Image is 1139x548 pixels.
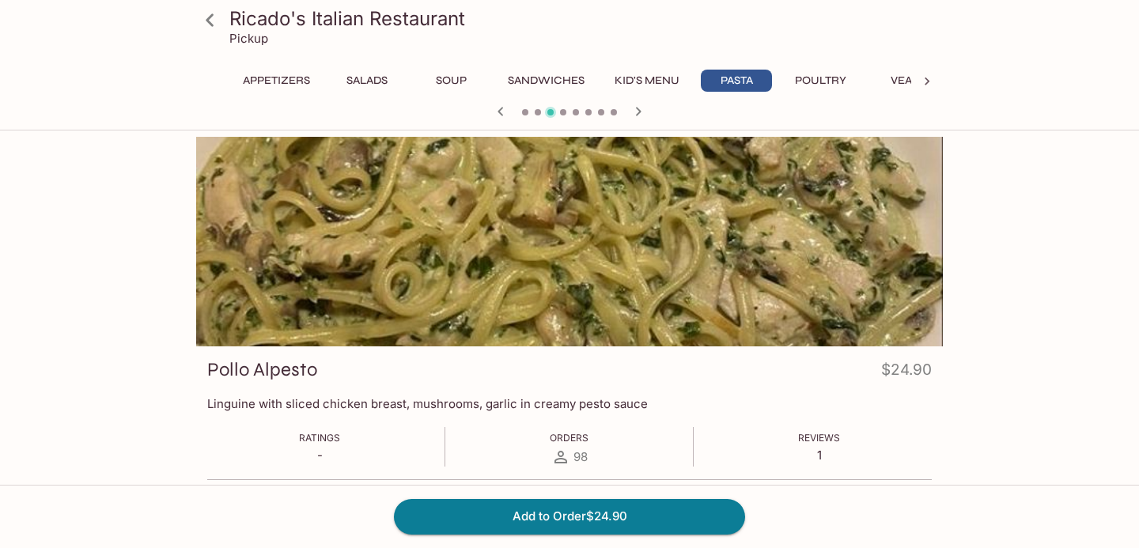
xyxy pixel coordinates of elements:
[798,448,840,463] p: 1
[881,357,932,388] h4: $24.90
[196,137,943,346] div: Pollo Alpesto
[207,396,932,411] p: Linguine with sliced chicken breast, mushrooms, garlic in creamy pesto sauce
[415,70,486,92] button: Soup
[606,70,688,92] button: Kid's Menu
[331,70,403,92] button: Salads
[550,432,588,444] span: Orders
[299,448,340,463] p: -
[229,31,268,46] p: Pickup
[798,432,840,444] span: Reviews
[234,70,319,92] button: Appetizers
[573,449,588,464] span: 98
[394,499,745,534] button: Add to Order$24.90
[499,70,593,92] button: Sandwiches
[299,432,340,444] span: Ratings
[785,70,856,92] button: Poultry
[207,357,317,382] h3: Pollo Alpesto
[229,6,937,31] h3: Ricado's Italian Restaurant
[701,70,772,92] button: Pasta
[868,70,940,92] button: Veal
